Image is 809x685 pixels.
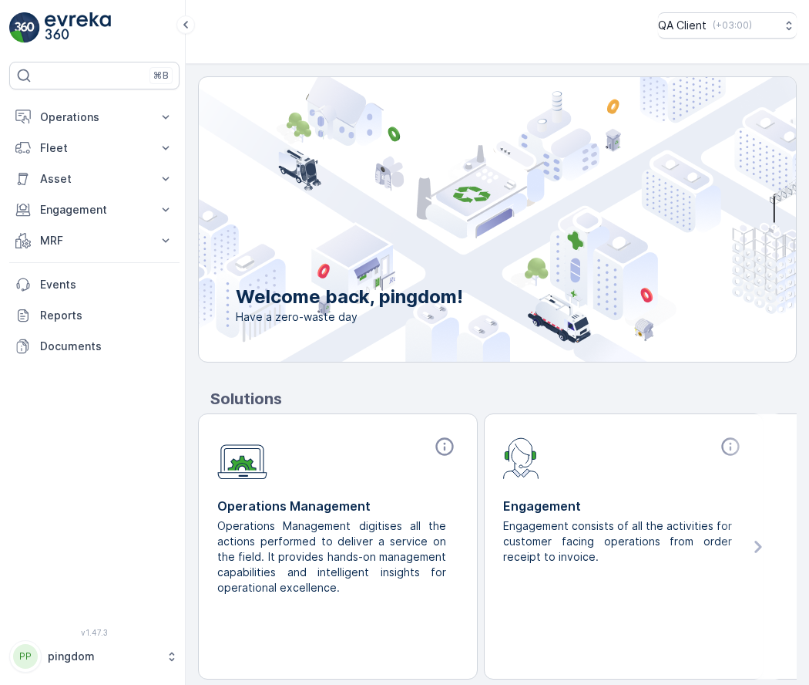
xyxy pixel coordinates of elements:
p: Engagement [503,497,744,515]
p: QA Client [658,18,707,33]
p: Operations [40,110,149,125]
p: Operations Management [217,497,458,515]
img: city illustration [129,77,796,362]
p: Operations Management digitises all the actions performed to deliver a service on the field. It p... [217,518,446,596]
img: logo_light-DOdMpM7g.png [45,12,111,43]
p: Solutions [210,387,797,410]
p: Engagement consists of all the activities for customer facing operations from order receipt to in... [503,518,732,565]
button: Engagement [9,194,180,225]
img: module-icon [217,436,267,480]
button: Operations [9,102,180,133]
div: PP [13,644,38,669]
p: pingdom [48,649,158,664]
button: Asset [9,164,180,194]
span: v 1.47.3 [9,628,180,637]
button: PPpingdom [9,640,180,673]
p: Engagement [40,202,149,218]
p: MRF [40,233,149,248]
p: ( +03:00 ) [713,19,752,32]
p: Documents [40,339,173,354]
button: MRF [9,225,180,256]
p: ⌘B [153,69,169,82]
p: Reports [40,308,173,323]
p: Fleet [40,140,149,156]
a: Documents [9,331,180,362]
p: Welcome back, pingdom! [236,285,463,309]
img: logo [9,12,40,43]
a: Events [9,269,180,300]
a: Reports [9,300,180,331]
span: Have a zero-waste day [236,309,463,325]
p: Asset [40,171,149,187]
button: Fleet [9,133,180,164]
button: QA Client(+03:00) [658,12,797,39]
p: Events [40,277,173,292]
img: module-icon [503,436,539,479]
